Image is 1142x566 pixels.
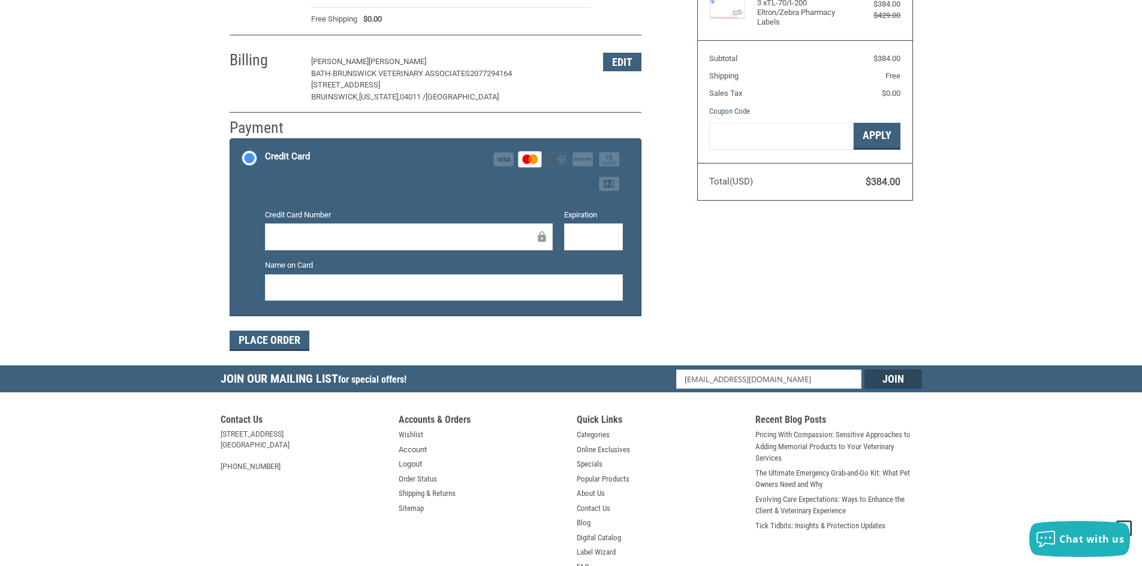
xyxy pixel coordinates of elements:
a: Account [399,444,427,456]
a: Digital Catalog [577,532,621,544]
h5: Contact Us [221,414,387,429]
span: Chat with us [1059,532,1124,546]
a: Tick Tidbits: Insights & Protection Updates [755,520,885,532]
a: Logout [399,458,422,470]
span: $0.00 [882,89,900,98]
h2: Billing [230,50,300,70]
span: Free Shipping [311,13,357,25]
span: Subtotal [709,54,737,63]
span: [PERSON_NAME] [369,57,426,66]
span: Total (USD) [709,176,753,187]
h5: Recent Blog Posts [755,414,922,429]
span: Bruinswick, [311,92,359,101]
h5: Quick Links [577,414,743,429]
a: Pricing With Compassion: Sensitive Approaches to Adding Memorial Products to Your Veterinary Serv... [755,429,922,464]
div: Credit Card [265,147,310,167]
a: Label Wizard [577,546,616,558]
button: Edit [603,53,641,71]
h5: Accounts & Orders [399,414,565,429]
a: Blog [577,517,590,529]
span: for special offers! [338,374,406,385]
address: [STREET_ADDRESS] [GEOGRAPHIC_DATA] [PHONE_NUMBER] [221,429,387,472]
a: About Us [577,488,605,500]
span: [GEOGRAPHIC_DATA] [426,92,499,101]
span: Shipping [709,71,739,80]
span: 2077294164 [470,69,512,78]
input: Email [676,370,861,389]
a: Contact Us [577,503,610,514]
a: Popular Products [577,473,629,485]
span: [STREET_ADDRESS] [311,80,380,89]
div: $429.00 [852,10,900,22]
input: Join [864,370,922,389]
span: [PERSON_NAME] [311,57,369,66]
h5: Join Our Mailing List [221,365,412,396]
a: Wishlist [399,429,423,441]
a: The Ultimate Emergency Grab-and-Go Kit: What Pet Owners Need and Why [755,467,922,491]
button: Place Order [230,331,309,351]
a: Categories [577,429,610,441]
span: Sales Tax [709,89,742,98]
label: Expiration [564,209,623,221]
span: $384.00 [866,176,900,187]
span: Free [885,71,900,80]
a: Coupon Code [709,107,750,116]
h2: Payment [230,118,300,138]
input: Gift Certificate or Coupon Code [709,123,854,150]
a: Online Exclusives [577,444,630,456]
span: $384.00 [873,54,900,63]
span: $0.00 [357,13,382,25]
a: Specials [577,458,602,470]
a: Order Status [399,473,437,485]
span: Bath-Brunswick Veterinary Associates [311,69,470,78]
button: Chat with us [1029,521,1130,557]
a: Sitemap [399,503,424,514]
label: Credit Card Number [265,209,553,221]
a: Shipping & Returns [399,488,456,500]
button: Apply [854,123,900,150]
span: [US_STATE], [359,92,400,101]
label: Name on Card [265,259,623,271]
span: 04011 / [400,92,426,101]
a: Evolving Care Expectations: Ways to Enhance the Client & Veterinary Experience [755,494,922,517]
